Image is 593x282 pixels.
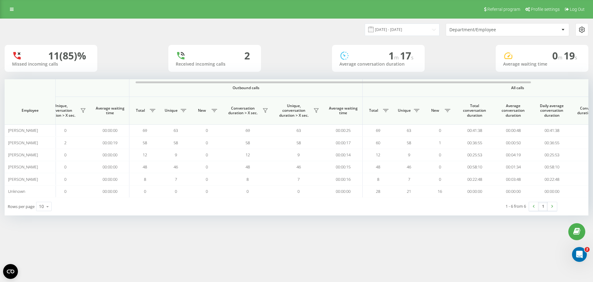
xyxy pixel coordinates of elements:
[244,50,250,62] div: 2
[538,202,548,211] a: 1
[176,62,254,67] div: Received incoming calls
[407,189,411,194] span: 21
[175,176,177,182] span: 7
[439,152,441,158] span: 0
[324,173,363,185] td: 00:00:16
[91,149,129,161] td: 00:00:00
[376,128,380,133] span: 69
[455,173,494,185] td: 00:22:48
[531,7,560,12] span: Profile settings
[439,176,441,182] span: 0
[95,106,124,115] span: Average waiting time
[407,128,411,133] span: 63
[407,140,411,145] span: 58
[246,152,250,158] span: 12
[296,164,301,170] span: 46
[455,185,494,197] td: 00:00:00
[494,137,532,149] td: 00:00:50
[532,149,571,161] td: 00:25:53
[376,164,380,170] span: 48
[64,176,66,182] span: 0
[91,185,129,197] td: 00:00:00
[175,152,177,158] span: 9
[175,189,177,194] span: 0
[143,152,147,158] span: 12
[575,54,577,61] span: s
[246,140,250,145] span: 58
[174,128,178,133] span: 63
[276,103,312,118] span: Unique, conversation duration > Х sec.
[366,108,381,113] span: Total
[455,161,494,173] td: 00:58:10
[206,140,208,145] span: 0
[64,140,66,145] span: 2
[460,103,489,118] span: Total conversation duration
[48,50,86,62] div: 11 (85)%
[64,152,66,158] span: 0
[174,140,178,145] span: 58
[206,128,208,133] span: 0
[64,189,66,194] span: 0
[206,164,208,170] span: 0
[132,108,148,113] span: Total
[494,173,532,185] td: 00:03:48
[91,137,129,149] td: 00:00:19
[408,176,410,182] span: 7
[64,164,66,170] span: 0
[206,189,208,194] span: 0
[8,204,35,209] span: Rows per page
[376,189,380,194] span: 28
[532,173,571,185] td: 00:22:48
[324,149,363,161] td: 00:00:14
[324,137,363,149] td: 00:00:17
[246,176,249,182] span: 8
[91,124,129,137] td: 00:00:00
[206,176,208,182] span: 0
[572,247,587,262] iframe: Intercom live chat
[411,54,414,61] span: s
[389,49,400,62] span: 1
[455,137,494,149] td: 00:36:55
[225,106,261,115] span: Conversation duration > Х sec.
[494,185,532,197] td: 00:00:00
[532,185,571,197] td: 00:00:00
[8,164,38,170] span: [PERSON_NAME]
[206,152,208,158] span: 0
[503,62,581,67] div: Average waiting time
[407,164,411,170] span: 46
[408,152,410,158] span: 9
[532,137,571,149] td: 00:36:55
[439,164,441,170] span: 0
[552,49,564,62] span: 0
[8,176,38,182] span: [PERSON_NAME]
[8,189,25,194] span: Unknown
[494,124,532,137] td: 00:00:48
[494,149,532,161] td: 00:04:19
[297,176,300,182] span: 7
[8,140,38,145] span: [PERSON_NAME]
[377,176,379,182] span: 8
[91,161,129,173] td: 00:00:00
[296,128,301,133] span: 63
[427,108,443,113] span: New
[324,185,363,197] td: 00:00:00
[12,62,90,67] div: Missed incoming calls
[296,140,301,145] span: 58
[449,27,523,33] div: Department/Employee
[143,140,147,145] span: 58
[297,152,300,158] span: 9
[246,189,249,194] span: 0
[376,140,380,145] span: 60
[455,149,494,161] td: 00:25:53
[400,49,414,62] span: 17
[537,103,566,118] span: Daily average conversation duration
[8,152,38,158] span: [PERSON_NAME]
[329,106,358,115] span: Average waiting time
[558,54,564,61] span: m
[455,124,494,137] td: 00:41:38
[397,108,412,113] span: Unique
[143,164,147,170] span: 48
[570,7,585,12] span: Log Out
[144,189,146,194] span: 0
[10,108,50,113] span: Employee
